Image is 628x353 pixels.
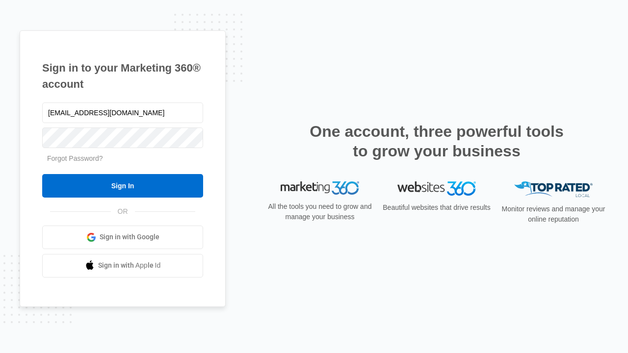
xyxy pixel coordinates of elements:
[265,202,375,222] p: All the tools you need to grow and manage your business
[98,260,161,271] span: Sign in with Apple Id
[42,60,203,92] h1: Sign in to your Marketing 360® account
[514,181,593,198] img: Top Rated Local
[498,204,608,225] p: Monitor reviews and manage your online reputation
[100,232,159,242] span: Sign in with Google
[42,226,203,249] a: Sign in with Google
[281,181,359,195] img: Marketing 360
[397,181,476,196] img: Websites 360
[42,102,203,123] input: Email
[47,154,103,162] a: Forgot Password?
[111,206,135,217] span: OR
[42,174,203,198] input: Sign In
[307,122,567,161] h2: One account, three powerful tools to grow your business
[382,202,492,213] p: Beautiful websites that drive results
[42,254,203,277] a: Sign in with Apple Id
